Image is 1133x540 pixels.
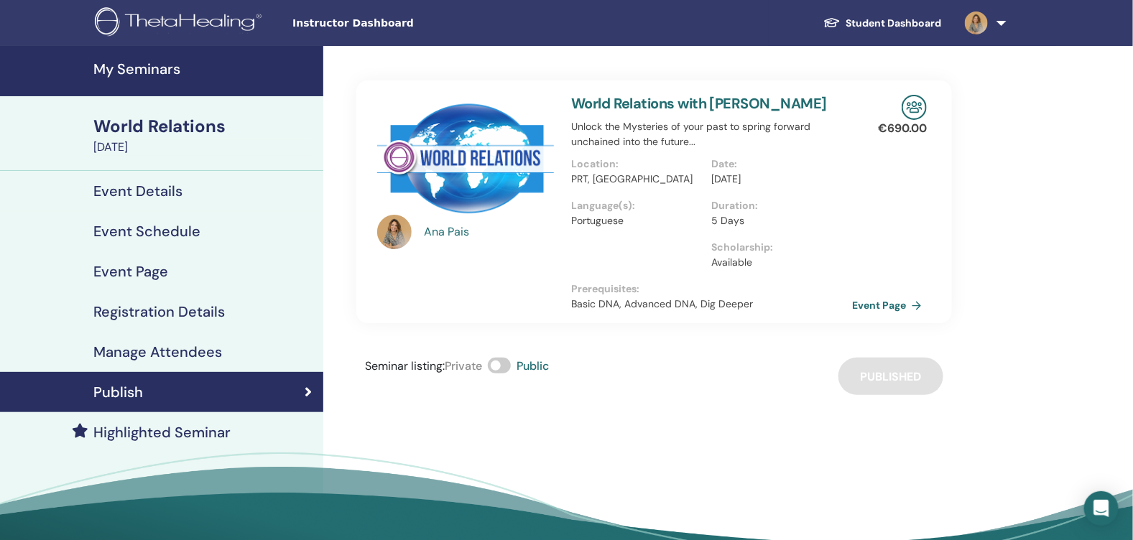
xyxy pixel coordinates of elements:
[365,358,445,373] span: Seminar listing :
[445,358,482,373] span: Private
[93,114,315,139] div: World Relations
[93,424,231,441] h4: Highlighted Seminar
[425,223,558,241] a: Ana Pais
[571,281,852,297] p: Prerequisites :
[712,255,844,270] p: Available
[93,223,200,240] h4: Event Schedule
[95,7,267,39] img: logo.png
[571,94,827,113] a: World Relations with [PERSON_NAME]
[571,198,703,213] p: Language(s) :
[902,95,927,120] img: In-Person Seminar
[571,213,703,228] p: Portuguese
[712,157,844,172] p: Date :
[852,294,928,316] a: Event Page
[85,114,323,156] a: World Relations[DATE]
[823,17,841,29] img: graduation-cap-white.svg
[571,157,703,172] p: Location :
[571,172,703,187] p: PRT, [GEOGRAPHIC_DATA]
[712,198,844,213] p: Duration :
[377,95,554,219] img: World Relations
[712,213,844,228] p: 5 Days
[965,11,988,34] img: default.jpg
[292,16,508,31] span: Instructor Dashboard
[1084,491,1119,526] div: Open Intercom Messenger
[93,343,222,360] h4: Manage Attendees
[878,120,927,137] p: € 690.00
[93,383,143,401] h4: Publish
[93,60,315,78] h4: My Seminars
[571,119,852,149] p: Unlock the Mysteries of your past to spring forward unchained into the future...
[712,240,844,255] p: Scholarship :
[93,139,315,156] div: [DATE]
[93,303,225,320] h4: Registration Details
[377,215,412,249] img: default.jpg
[712,172,844,187] p: [DATE]
[571,297,852,312] p: Basic DNA, Advanced DNA, Dig Deeper
[93,182,182,200] h4: Event Details
[812,10,953,37] a: Student Dashboard
[517,358,549,373] span: Public
[93,263,168,280] h4: Event Page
